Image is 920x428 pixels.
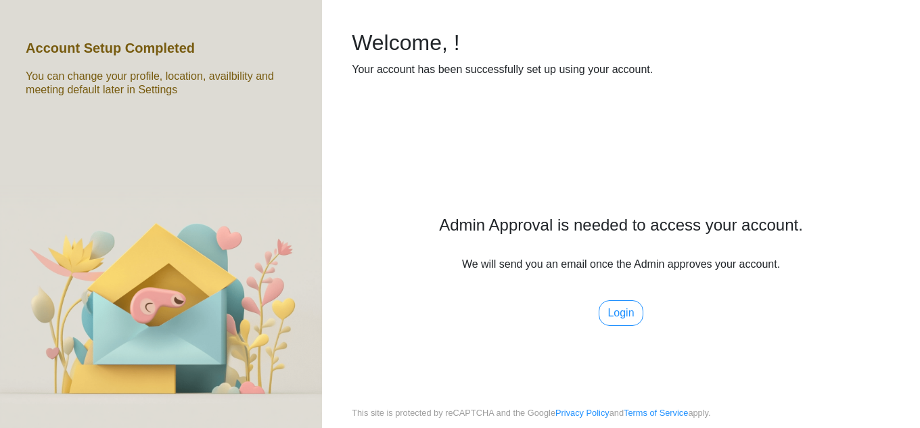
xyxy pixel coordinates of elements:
[352,30,890,55] h2: Welcome, !
[352,216,890,235] h4: Admin Approval is needed to access your account.
[352,62,890,78] div: Your account has been successfully set up using your account.
[624,408,688,418] a: Terms of Service
[555,408,609,418] a: Privacy Policy
[352,406,710,428] small: This site is protected by reCAPTCHA and the Google and apply.
[26,40,195,56] h5: Account Setup Completed
[26,70,296,95] h6: You can change your profile, location, availbility and meeting default later in Settings
[599,300,643,326] a: Login
[352,216,890,327] div: We will send you an email once the Admin approves your account.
